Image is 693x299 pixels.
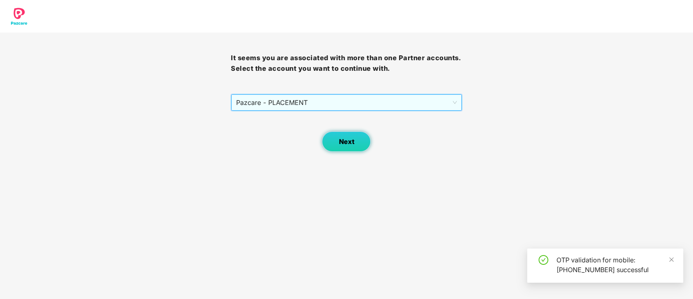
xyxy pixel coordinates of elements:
[322,131,371,152] button: Next
[236,95,456,110] span: Pazcare - PLACEMENT
[539,255,548,265] span: check-circle
[669,257,674,262] span: close
[556,255,673,275] div: OTP validation for mobile: [PHONE_NUMBER] successful
[339,138,354,146] span: Next
[231,53,462,74] h3: It seems you are associated with more than one Partner accounts. Select the account you want to c...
